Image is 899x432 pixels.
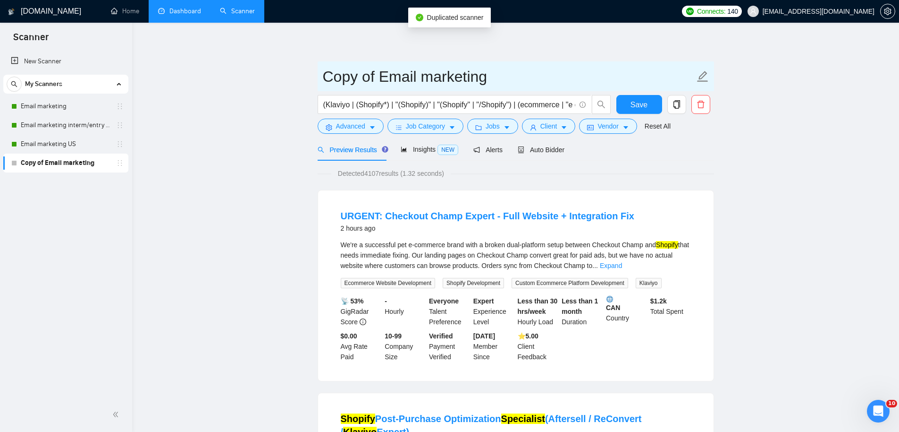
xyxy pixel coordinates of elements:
span: ... [592,262,598,269]
li: New Scanner [3,52,128,71]
div: Payment Verified [427,331,471,362]
button: search [592,95,611,114]
span: delete [692,100,710,109]
span: Auto Bidder [518,146,564,154]
span: search [318,147,324,153]
button: setting [880,4,895,19]
span: double-left [112,410,122,419]
b: - [385,297,387,305]
span: Shopify Development [443,278,504,288]
span: NEW [437,145,458,155]
div: GigRadar Score [339,296,383,327]
div: Experience Level [471,296,516,327]
div: 2 hours ago [341,223,634,234]
span: setting [326,124,332,131]
span: robot [518,147,524,153]
span: 140 [727,6,738,17]
button: userClientcaret-down [522,119,576,134]
button: folderJobscaret-down [467,119,518,134]
span: bars [395,124,402,131]
div: We're a successful pet e-commerce brand with a broken dual-platform setup between Checkout Champ ... [341,240,691,271]
div: Duration [560,296,604,327]
span: user [530,124,537,131]
mark: Specialist [501,414,545,424]
span: Jobs [486,121,500,131]
mark: Shopify [341,414,375,424]
button: search [7,77,22,92]
b: [DATE] [473,332,495,340]
span: caret-down [449,124,455,131]
button: delete [691,95,710,114]
span: area-chart [401,146,407,153]
button: Save [616,95,662,114]
b: 10-99 [385,332,402,340]
span: search [592,100,610,109]
a: Reset All [645,121,671,131]
button: copy [667,95,686,114]
div: Hourly Load [516,296,560,327]
span: Job Category [406,121,445,131]
b: Everyone [429,297,459,305]
span: caret-down [622,124,629,131]
a: Email marketing US [21,135,110,154]
div: Tooltip anchor [381,145,389,154]
b: Expert [473,297,494,305]
input: Search Freelance Jobs... [323,99,575,111]
span: Klaviyo [636,278,662,288]
span: Alerts [473,146,503,154]
div: Country [604,296,648,327]
span: Scanner [6,30,56,50]
a: Email marketing [21,97,110,116]
b: CAN [606,296,647,311]
span: holder [116,140,124,148]
b: $0.00 [341,332,357,340]
span: Preview Results [318,146,386,154]
a: homeHome [111,7,139,15]
span: setting [881,8,895,15]
img: upwork-logo.png [686,8,694,15]
span: Advanced [336,121,365,131]
span: Insights [401,146,458,153]
span: search [7,81,21,87]
span: Save [630,99,647,111]
span: idcard [587,124,594,131]
span: My Scanners [25,75,62,94]
span: Connects: [697,6,725,17]
a: Copy of Email marketing [21,154,110,173]
b: Less than 1 month [562,297,598,315]
b: ⭐️ 5.00 [518,332,538,340]
a: New Scanner [11,52,121,71]
div: Company Size [383,331,427,362]
span: Duplicated scanner [427,14,484,21]
a: Email marketing interm/entry level [21,116,110,135]
button: settingAdvancedcaret-down [318,119,384,134]
div: Hourly [383,296,427,327]
img: 🌐 [606,296,613,302]
div: Avg Rate Paid [339,331,383,362]
span: Custom Ecommerce Platform Development [512,278,628,288]
button: idcardVendorcaret-down [579,119,637,134]
a: dashboardDashboard [158,7,201,15]
div: Client Feedback [516,331,560,362]
span: Vendor [597,121,618,131]
span: Client [540,121,557,131]
b: $ 1.2k [650,297,667,305]
span: holder [116,159,124,167]
a: setting [880,8,895,15]
a: Expand [600,262,622,269]
span: 10 [886,400,897,407]
span: copy [668,100,686,109]
b: Less than 30 hrs/week [518,297,558,315]
a: searchScanner [220,7,255,15]
span: caret-down [369,124,376,131]
span: info-circle [360,319,366,325]
a: URGENT: Checkout Champ Expert - Full Website + Integration Fix [341,211,634,221]
div: Total Spent [648,296,693,327]
span: holder [116,121,124,129]
span: info-circle [580,102,586,108]
input: Scanner name... [323,65,695,88]
b: 📡 53% [341,297,364,305]
span: user [750,8,756,15]
span: check-circle [416,14,423,21]
span: notification [473,147,480,153]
